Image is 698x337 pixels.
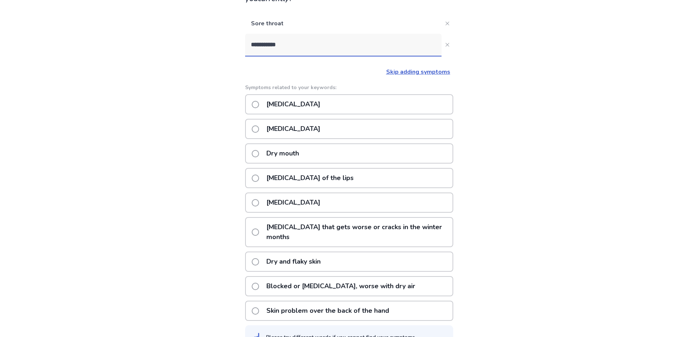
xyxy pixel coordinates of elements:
p: [MEDICAL_DATA] [262,193,325,212]
p: [MEDICAL_DATA] [262,95,325,114]
button: Close [442,39,453,51]
p: [MEDICAL_DATA] [262,120,325,138]
a: Skip adding symptoms [386,68,450,76]
button: Close [442,18,453,29]
input: Close [245,34,442,56]
p: Blocked or [MEDICAL_DATA], worse with dry air [262,277,420,296]
p: Dry and flaky skin [262,252,325,271]
p: [MEDICAL_DATA] of the lips [262,169,358,187]
p: Skin problem over the back of the hand [262,301,394,320]
p: Dry mouth [262,144,303,163]
p: Symptoms related to your keywords: [245,84,453,91]
p: Sore throat [245,13,442,34]
p: [MEDICAL_DATA] that gets worse or cracks in the winter months [262,218,453,246]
